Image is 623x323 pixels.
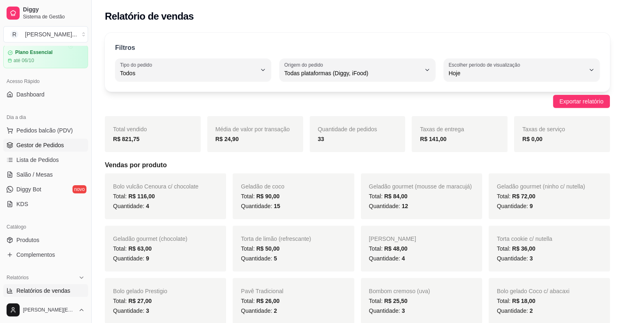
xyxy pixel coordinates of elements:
span: Geladão gourmet (mousse de maracujá) [369,183,472,190]
span: R$ 72,00 [512,193,535,200]
span: R$ 27,00 [128,298,152,304]
h5: Vendas por produto [105,160,610,170]
a: Plano Essencialaté 06/10 [3,45,88,68]
span: Bolo vulcão Cenoura c/ chocolate [113,183,199,190]
span: R$ 36,00 [512,245,535,252]
span: 3 [530,255,533,262]
a: DiggySistema de Gestão [3,3,88,23]
a: Produtos [3,233,88,247]
span: Produtos [16,236,39,244]
span: 9 [530,203,533,209]
a: Gestor de Pedidos [3,139,88,152]
span: Total: [497,193,535,200]
a: Lista de Pedidos [3,153,88,166]
span: Total vendido [113,126,147,132]
span: R$ 116,00 [128,193,155,200]
span: Todos [120,69,256,77]
span: Total: [113,245,152,252]
span: Quantidade: [241,255,277,262]
span: [PERSON_NAME][EMAIL_ADDRESS][DOMAIN_NAME] [23,307,75,313]
span: Taxas de entrega [420,126,464,132]
button: Exportar relatório [553,95,610,108]
span: Total: [369,298,408,304]
span: 12 [402,203,408,209]
span: Geladão de coco [241,183,284,190]
span: R$ 26,00 [256,298,280,304]
span: Total: [241,193,279,200]
span: R$ 18,00 [512,298,535,304]
button: Tipo do pedidoTodos [115,58,271,81]
a: Relatórios de vendas [3,284,88,297]
span: Quantidade de pedidos [318,126,377,132]
strong: R$ 821,75 [113,136,140,142]
div: Dia a dia [3,111,88,124]
span: R$ 50,00 [256,245,280,252]
span: Quantidade: [113,307,149,314]
span: R$ 63,00 [128,245,152,252]
a: Salão / Mesas [3,168,88,181]
strong: R$ 141,00 [420,136,446,142]
span: 4 [402,255,405,262]
span: 5 [274,255,277,262]
span: Quantidade: [497,307,533,314]
span: Bolo gelado Prestigio [113,288,167,294]
div: [PERSON_NAME] ... [25,30,77,38]
span: Total: [497,245,535,252]
span: Quantidade: [241,307,277,314]
span: R$ 25,50 [384,298,408,304]
span: Quantidade: [113,255,149,262]
span: Total: [241,298,279,304]
span: Quantidade: [113,203,149,209]
article: até 06/10 [14,57,34,64]
span: Quantidade: [369,203,408,209]
span: Total: [369,245,408,252]
span: Taxas de serviço [522,126,565,132]
span: Exportar relatório [560,97,603,106]
span: Bolo gelado Coco c/ abacaxi [497,288,569,294]
span: Total: [241,245,279,252]
span: R$ 90,00 [256,193,280,200]
span: 2 [274,307,277,314]
span: R [10,30,18,38]
span: Quantidade: [369,307,405,314]
span: 9 [146,255,149,262]
label: Origem do pedido [284,61,326,68]
strong: R$ 24,90 [215,136,239,142]
span: R$ 48,00 [384,245,408,252]
span: Gestor de Pedidos [16,141,64,149]
span: Geladão gourmet (ninho c/ nutella) [497,183,585,190]
span: Diggy [23,6,85,13]
span: Lista de Pedidos [16,156,59,164]
span: R$ 84,00 [384,193,408,200]
button: Pedidos balcão (PDV) [3,124,88,137]
span: Quantidade: [241,203,280,209]
span: Pavê Tradicional [241,288,283,294]
span: Torta cookie c/ nutella [497,236,552,242]
h2: Relatório de vendas [105,10,194,23]
div: Catálogo [3,220,88,233]
span: [PERSON_NAME] [369,236,416,242]
span: 3 [402,307,405,314]
button: [PERSON_NAME][EMAIL_ADDRESS][DOMAIN_NAME] [3,300,88,320]
span: KDS [16,200,28,208]
span: Média de valor por transação [215,126,290,132]
span: Quantidade: [369,255,405,262]
span: Relatórios de vendas [16,287,70,295]
a: Complementos [3,248,88,261]
span: Complementos [16,251,55,259]
span: Quantidade: [497,255,533,262]
span: Todas plataformas (Diggy, iFood) [284,69,421,77]
span: Pedidos balcão (PDV) [16,126,73,135]
span: Total: [497,298,535,304]
p: Filtros [115,43,135,53]
strong: R$ 0,00 [522,136,542,142]
span: 15 [274,203,280,209]
span: Quantidade: [497,203,533,209]
button: Escolher período de visualizaçãoHoje [444,58,600,81]
strong: 33 [318,136,324,142]
span: Diggy Bot [16,185,41,193]
a: Dashboard [3,88,88,101]
button: Select a team [3,26,88,43]
div: Acesso Rápido [3,75,88,88]
span: Total: [369,193,408,200]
